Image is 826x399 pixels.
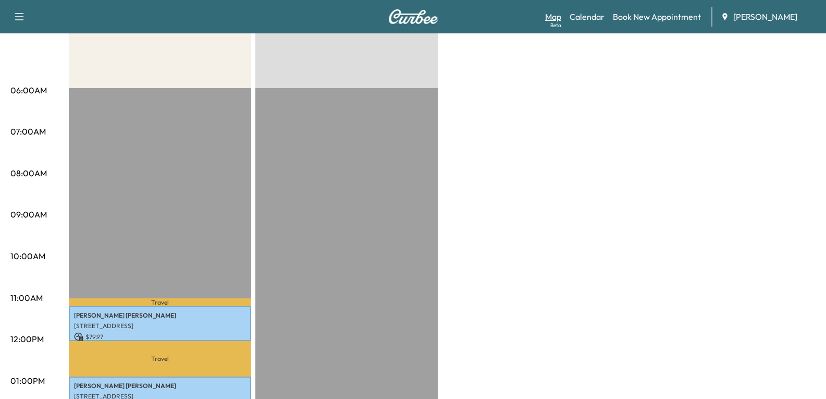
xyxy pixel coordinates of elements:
[74,332,246,342] p: $ 79.97
[69,341,251,376] p: Travel
[10,333,44,345] p: 12:00PM
[10,125,46,138] p: 07:00AM
[10,84,47,96] p: 06:00AM
[733,10,797,23] span: [PERSON_NAME]
[550,21,561,29] div: Beta
[10,167,47,179] p: 08:00AM
[10,292,43,304] p: 11:00AM
[74,322,246,330] p: [STREET_ADDRESS]
[10,208,47,221] p: 09:00AM
[69,298,251,306] p: Travel
[10,250,45,262] p: 10:00AM
[388,9,438,24] img: Curbee Logo
[613,10,701,23] a: Book New Appointment
[10,374,45,387] p: 01:00PM
[545,10,561,23] a: MapBeta
[74,311,246,320] p: [PERSON_NAME] [PERSON_NAME]
[570,10,605,23] a: Calendar
[74,382,246,390] p: [PERSON_NAME] [PERSON_NAME]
